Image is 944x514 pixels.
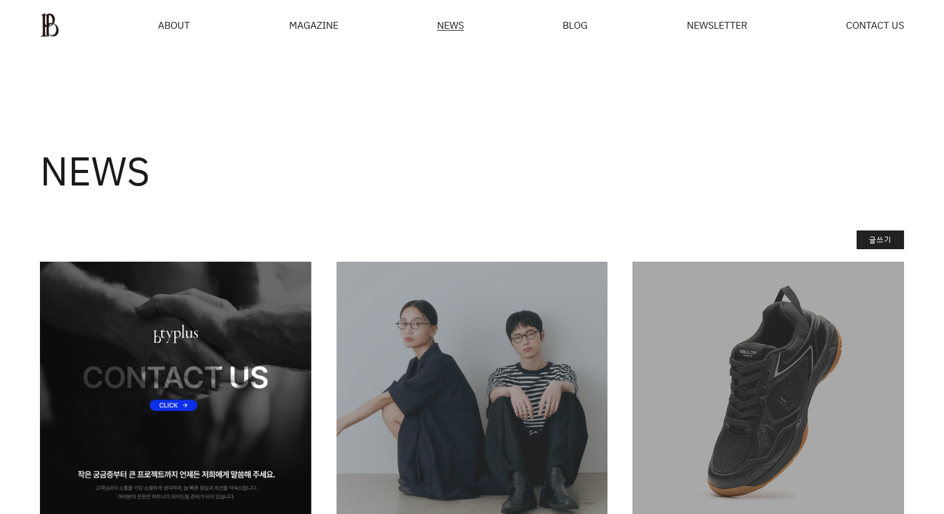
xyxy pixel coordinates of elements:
[437,20,464,30] span: NEWS
[687,20,747,30] a: NEWSLETTER
[563,20,588,30] a: BLOG
[857,230,904,249] a: 글쓰기
[40,151,150,190] h3: NEWS
[158,20,190,30] a: ABOUT
[437,20,464,31] a: NEWS
[40,12,59,37] img: ba379d5522eb3.png
[289,20,338,30] div: MAGAZINE
[846,20,904,30] a: CONTACT US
